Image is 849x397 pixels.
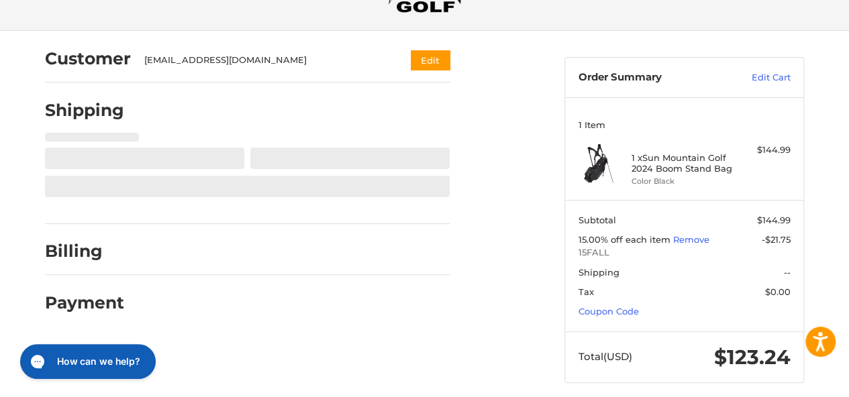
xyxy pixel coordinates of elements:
[579,246,791,260] span: 15FALL
[45,241,123,262] h2: Billing
[632,176,734,187] li: Color Black
[579,71,723,84] h3: Order Summary
[714,345,791,370] span: $123.24
[579,267,619,278] span: Shipping
[579,350,632,363] span: Total (USD)
[579,119,791,130] h3: 1 Item
[13,339,160,384] iframe: Gorgias live chat messenger
[411,50,450,70] button: Edit
[45,292,124,313] h2: Payment
[673,234,709,245] a: Remove
[765,286,791,297] span: $0.00
[632,152,734,174] h4: 1 x Sun Mountain Golf 2024 Boom Stand Bag
[723,71,791,84] a: Edit Cart
[579,215,616,225] span: Subtotal
[762,234,791,245] span: -$21.75
[757,215,791,225] span: $144.99
[144,54,385,67] div: [EMAIL_ADDRESS][DOMAIN_NAME]
[784,267,791,278] span: --
[579,286,594,297] span: Tax
[579,306,639,317] a: Coupon Code
[45,48,131,69] h2: Customer
[579,234,673,245] span: 15.00% off each item
[738,144,791,157] div: $144.99
[45,100,124,121] h2: Shipping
